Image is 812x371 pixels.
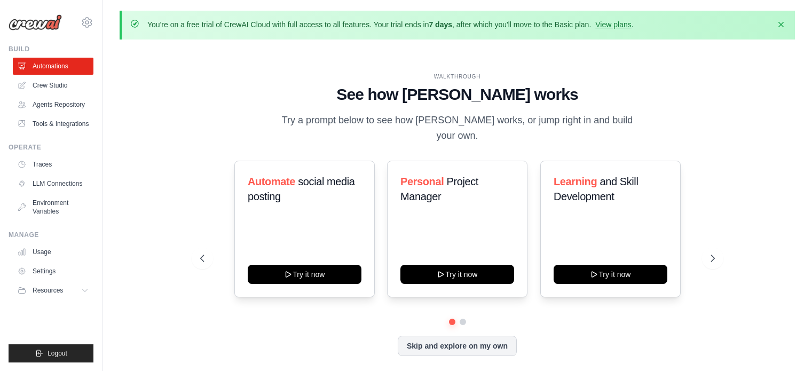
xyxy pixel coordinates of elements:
[13,243,93,261] a: Usage
[13,77,93,94] a: Crew Studio
[400,265,514,284] button: Try it now
[13,156,93,173] a: Traces
[248,176,355,202] span: social media posting
[9,143,93,152] div: Operate
[13,282,93,299] button: Resources
[278,113,637,144] p: Try a prompt below to see how [PERSON_NAME] works, or jump right in and build your own.
[248,265,361,284] button: Try it now
[554,176,638,202] span: and Skill Development
[9,344,93,362] button: Logout
[13,96,93,113] a: Agents Repository
[9,14,62,30] img: Logo
[200,85,715,104] h1: See how [PERSON_NAME] works
[554,176,597,187] span: Learning
[33,286,63,295] span: Resources
[200,73,715,81] div: WALKTHROUGH
[147,19,634,30] p: You're on a free trial of CrewAI Cloud with full access to all features. Your trial ends in , aft...
[429,20,452,29] strong: 7 days
[13,115,93,132] a: Tools & Integrations
[248,176,295,187] span: Automate
[13,194,93,220] a: Environment Variables
[13,58,93,75] a: Automations
[595,20,631,29] a: View plans
[400,176,444,187] span: Personal
[13,263,93,280] a: Settings
[48,349,67,358] span: Logout
[9,231,93,239] div: Manage
[9,45,93,53] div: Build
[554,265,667,284] button: Try it now
[398,336,517,356] button: Skip and explore on my own
[13,175,93,192] a: LLM Connections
